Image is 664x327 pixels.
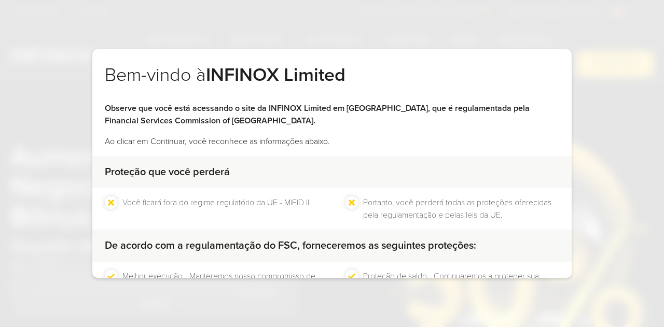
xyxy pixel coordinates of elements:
strong: Observe que você está acessando o site da INFINOX Limited em [GEOGRAPHIC_DATA], que é regulamenta... [105,103,530,126]
h2: Bem-vindo à [105,64,559,102]
strong: Proteção que você perderá [105,166,230,178]
strong: INFINOX Limited [206,64,345,86]
strong: De acordo com a regulamentação do FSC, forneceremos as seguintes proteções: [105,239,476,252]
p: Ao clicar em Continuar, você reconhece as informações abaixo. [105,135,559,148]
li: Proteção de saldo - Continuaremos a proteger sua conta contra um saldo negativo. [363,270,559,320]
li: Você ficará fora do regime regulatório da UE - MiFID II. [122,196,311,221]
li: Melhor execução - Manteremos nosso compromisso de agir com honestidade, justiça e no melhor inter... [122,270,319,320]
li: Portanto, você perderá todas as proteções oferecidas pela regulamentação e pelas leis da UE. [363,196,559,221]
